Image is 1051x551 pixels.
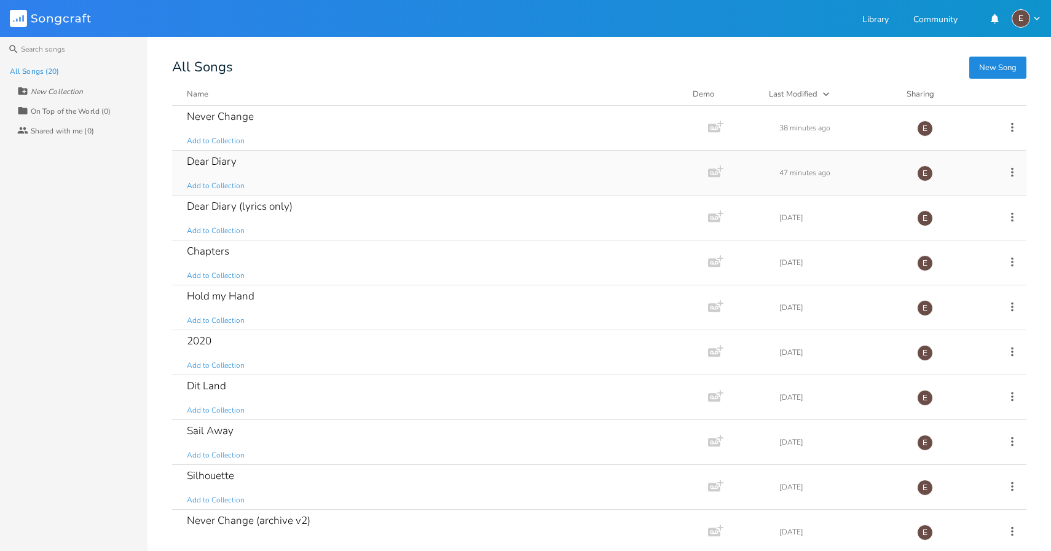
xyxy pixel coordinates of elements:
[917,435,933,451] div: edward
[187,201,293,212] div: Dear Diary (lyrics only)
[1012,9,1030,28] div: edward
[187,136,245,146] span: Add to Collection
[187,450,245,461] span: Add to Collection
[779,394,902,401] div: [DATE]
[31,127,94,135] div: Shared with me (0)
[779,483,902,491] div: [DATE]
[862,15,889,26] a: Library
[917,165,933,181] div: edward
[917,255,933,271] div: edward
[969,57,1026,79] button: New Song
[769,89,817,100] div: Last Modified
[31,88,83,95] div: New Collection
[187,426,234,436] div: Sail Away
[917,390,933,406] div: edward
[187,156,237,167] div: Dear Diary
[187,470,234,481] div: Silhouette
[693,88,754,100] div: Demo
[187,291,254,301] div: Hold my Hand
[187,271,245,281] span: Add to Collection
[187,515,310,526] div: Never Change (archive v2)
[779,169,902,176] div: 47 minutes ago
[779,259,902,266] div: [DATE]
[907,88,980,100] div: Sharing
[1012,9,1041,28] button: E
[913,15,958,26] a: Community
[917,525,933,541] div: edward
[917,345,933,361] div: edward
[187,381,226,391] div: Dit Land
[172,61,1026,73] div: All Songs
[779,528,902,536] div: [DATE]
[917,121,933,137] div: edward
[10,68,59,75] div: All Songs (20)
[187,181,245,191] span: Add to Collection
[917,300,933,316] div: edward
[769,88,892,100] button: Last Modified
[187,315,245,326] span: Add to Collection
[779,214,902,221] div: [DATE]
[31,108,111,115] div: On Top of the World (0)
[187,360,245,371] span: Add to Collection
[187,336,211,346] div: 2020
[779,124,902,132] div: 38 minutes ago
[187,405,245,416] span: Add to Collection
[779,304,902,311] div: [DATE]
[779,438,902,446] div: [DATE]
[917,480,933,496] div: edward
[187,540,245,550] span: Add to Collection
[779,349,902,356] div: [DATE]
[187,495,245,505] span: Add to Collection
[187,226,245,236] span: Add to Collection
[187,88,678,100] button: Name
[187,246,229,256] div: Chapters
[917,210,933,226] div: edward
[187,89,208,100] div: Name
[187,111,254,122] div: Never Change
